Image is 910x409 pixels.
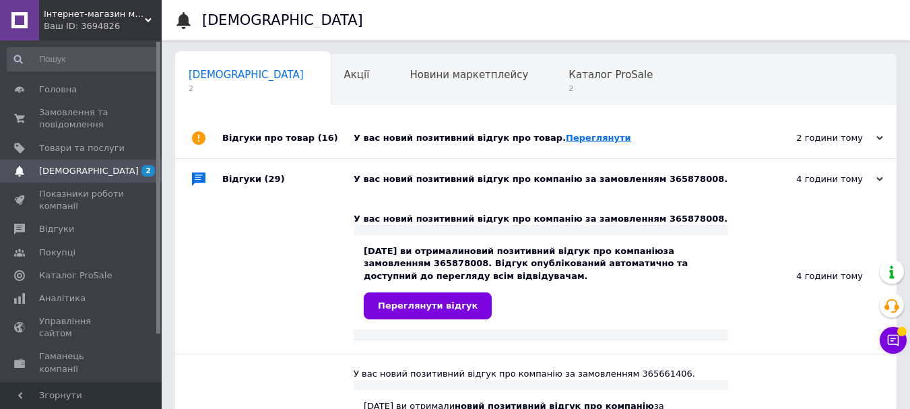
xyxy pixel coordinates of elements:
span: 2 [141,165,155,177]
span: 2 [189,84,304,94]
span: Інтернет-магазин меблів "РедЛайн" [44,8,145,20]
div: У вас новий позитивний відгук про компанію за замовленням 365878008. [354,173,748,185]
h1: [DEMOGRAPHIC_DATA] [202,12,363,28]
input: Пошук [7,47,159,71]
span: Каталог ProSale [39,270,112,282]
a: Переглянути відгук [364,292,492,319]
span: Новини маркетплейсу [410,69,528,81]
a: Переглянути [566,133,631,143]
span: Показники роботи компанії [39,188,125,212]
span: Товари та послуги [39,142,125,154]
div: [DATE] ви отримали за замовленням 365878008. Відгук опублікований автоматично та доступний до пер... [364,245,718,319]
div: 4 години тому [748,173,883,185]
div: 2 години тому [748,132,883,144]
span: Замовлення та повідомлення [39,106,125,131]
div: У вас новий позитивний відгук про компанію за замовленням 365661406. [354,368,728,380]
span: Переглянути відгук [378,301,478,311]
span: Гаманець компанії [39,350,125,375]
span: Каталог ProSale [568,69,653,81]
span: (29) [265,174,285,184]
b: новий позитивний відгук про компанію [464,246,663,256]
span: [DEMOGRAPHIC_DATA] [39,165,139,177]
span: Управління сайтом [39,315,125,340]
div: Відгуки про товар [222,118,354,158]
div: 4 години тому [728,199,897,354]
span: (16) [318,133,338,143]
span: [DEMOGRAPHIC_DATA] [189,69,304,81]
div: У вас новий позитивний відгук про товар. [354,132,748,144]
div: Ваш ID: 3694826 [44,20,162,32]
span: Відгуки [39,223,74,235]
span: 2 [568,84,653,94]
span: Покупці [39,247,75,259]
span: Акції [344,69,370,81]
div: У вас новий позитивний відгук про компанію за замовленням 365878008. [354,213,728,225]
span: Головна [39,84,77,96]
button: Чат з покупцем [880,327,907,354]
div: Відгуки [222,159,354,199]
span: Аналітика [39,292,86,305]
